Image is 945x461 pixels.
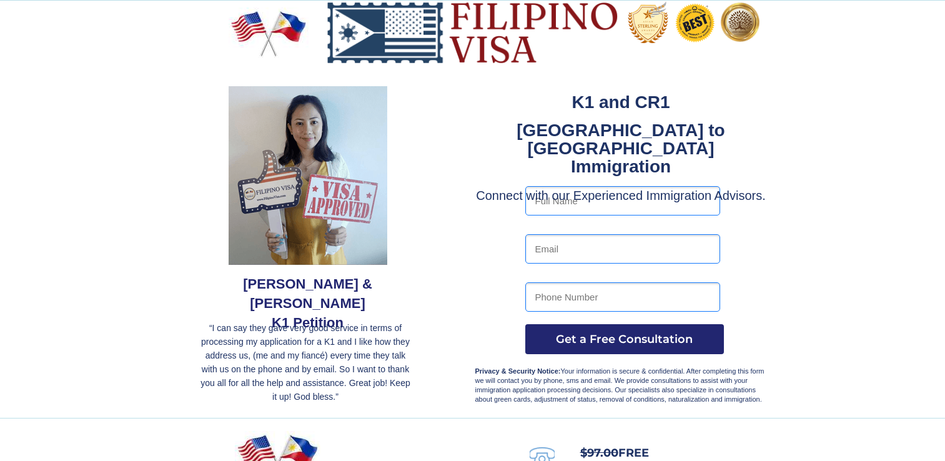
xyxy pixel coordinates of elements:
strong: Privacy & Security Notice: [475,367,561,375]
span: Connect with our Experienced Immigration Advisors. [476,189,766,202]
span: Your information is secure & confidential. After completing this form we will contact you by phon... [475,367,764,403]
span: FREE [580,446,649,460]
p: “I can say they gave very good service in terms of processing my application for a K1 and I like ... [198,321,413,404]
s: $97.00 [580,446,618,460]
input: Email [525,234,720,264]
strong: K1 and CR1 [571,92,670,112]
span: [PERSON_NAME] & [PERSON_NAME] K1 Petition [243,276,372,330]
strong: [GEOGRAPHIC_DATA] to [GEOGRAPHIC_DATA] Immigration [517,121,725,176]
input: Phone Number [525,282,720,312]
button: Get a Free Consultation [525,324,724,354]
span: Get a Free Consultation [525,332,724,346]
